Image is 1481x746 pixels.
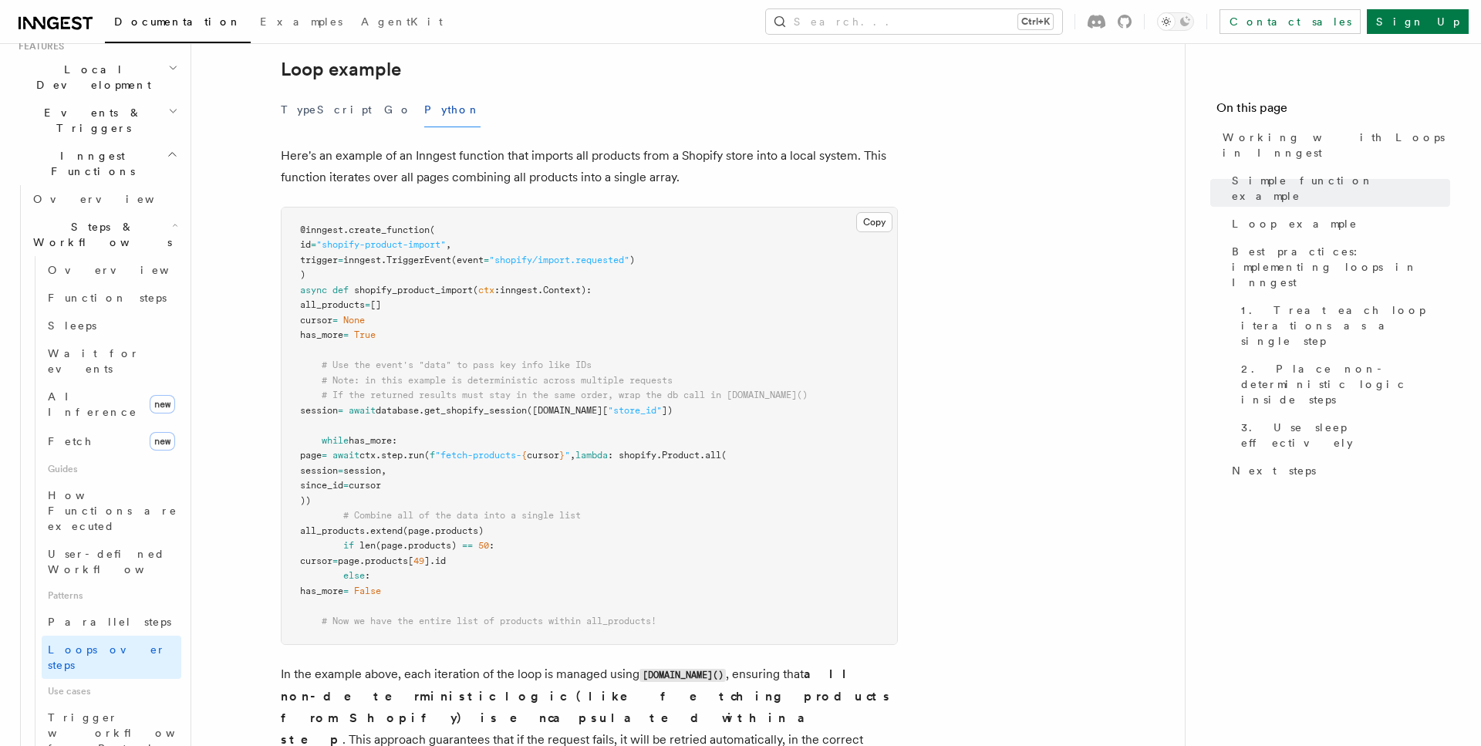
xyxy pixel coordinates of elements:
[349,224,430,235] span: create_function
[435,450,521,461] span: "fetch-products-
[1241,361,1450,407] span: 2. Place non-deterministic logic inside steps
[478,285,494,295] span: ctx
[349,405,376,416] span: await
[538,285,543,295] span: .
[359,555,365,566] span: .
[27,213,181,256] button: Steps & Workflows
[370,525,403,536] span: extend
[484,255,489,265] span: =
[42,426,181,457] a: Fetchnew
[403,450,408,461] span: .
[48,264,207,276] span: Overview
[343,329,349,340] span: =
[343,540,354,551] span: if
[478,540,489,551] span: 50
[48,435,93,447] span: Fetch
[527,450,559,461] span: cursor
[42,636,181,679] a: Loops over steps
[1235,414,1450,457] a: 3. Use sleep effectively
[316,239,446,250] span: "shopify-product-import"
[489,255,629,265] span: "shopify/import.requested"
[365,299,370,310] span: =
[1216,99,1450,123] h4: On this page
[42,284,181,312] a: Function steps
[48,292,167,304] span: Function steps
[48,643,166,671] span: Loops over steps
[300,299,365,310] span: all_products
[332,450,359,461] span: await
[48,548,187,576] span: User-defined Workflows
[365,525,370,536] span: .
[12,148,167,179] span: Inngest Functions
[494,285,500,295] span: :
[42,540,181,583] a: User-defined Workflows
[386,255,451,265] span: TriggerEvent
[1232,244,1450,290] span: Best practices: implementing loops in Inngest
[575,450,608,461] span: lambda
[42,679,181,704] span: Use cases
[349,480,381,491] span: cursor
[338,405,343,416] span: =
[527,405,608,416] span: ([DOMAIN_NAME][
[408,555,413,566] span: [
[365,570,370,581] span: :
[413,555,424,566] span: 49
[1241,302,1450,349] span: 1. Treat each loop iterations as a single step
[48,390,137,418] span: AI Inference
[343,255,386,265] span: inngest.
[381,450,403,461] span: step
[12,142,181,185] button: Inngest Functions
[354,329,376,340] span: True
[1241,420,1450,451] span: 3. Use sleep effectively
[281,93,372,127] button: TypeScript
[1226,238,1450,296] a: Best practices: implementing loops in Inngest
[42,312,181,339] a: Sleeps
[352,5,452,42] a: AgentKit
[543,285,592,295] span: Context):
[322,435,349,446] span: while
[48,319,96,332] span: Sleeps
[300,495,311,506] span: ))
[300,239,311,250] span: id
[281,59,401,80] a: Loop example
[42,383,181,426] a: AI Inferencenew
[300,525,365,536] span: all_products
[430,224,435,235] span: (
[300,269,305,280] span: )
[338,555,359,566] span: page
[322,450,327,461] span: =
[473,285,478,295] span: (
[311,239,316,250] span: =
[608,450,705,461] span: : shopify.Product.
[300,255,338,265] span: trigger
[376,540,457,551] span: (page.products)
[343,480,349,491] span: =
[48,489,177,532] span: How Functions are executed
[424,93,481,127] button: Python
[359,450,376,461] span: ctx
[559,450,565,461] span: }
[570,450,575,461] span: ,
[251,5,352,42] a: Examples
[354,285,473,295] span: shopify_product_import
[300,285,327,295] span: async
[300,315,332,326] span: cursor
[48,347,140,375] span: Wait for events
[403,525,484,536] span: (page.products)
[42,339,181,383] a: Wait for events
[1226,457,1450,484] a: Next steps
[500,285,538,295] span: inngest
[435,555,446,566] span: id
[1226,167,1450,210] a: Simple function example
[281,145,898,188] p: Here's an example of an Inngest function that imports all products from a Shopify store into a lo...
[150,432,175,451] span: new
[424,555,435,566] span: ].
[332,285,349,295] span: def
[721,450,727,461] span: (
[300,224,343,235] span: @inngest
[322,375,673,386] span: # Note: in this example is deterministic across multiple requests
[12,62,168,93] span: Local Development
[1235,355,1450,414] a: 2. Place non-deterministic logic inside steps
[424,450,430,461] span: (
[27,219,172,250] span: Steps & Workflows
